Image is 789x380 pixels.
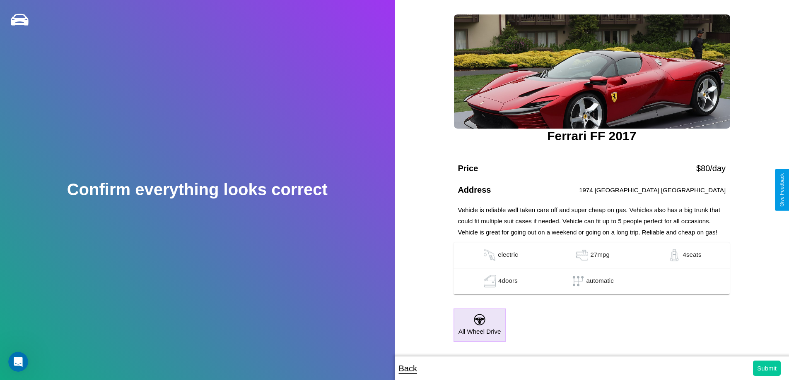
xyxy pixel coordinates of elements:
[67,180,328,199] h2: Confirm everything looks correct
[399,361,417,376] p: Back
[458,164,478,173] h4: Price
[458,204,726,238] p: Vehicle is reliable well taken care off and super cheap on gas. Vehicles also has a big trunk tha...
[586,275,614,287] p: automatic
[458,185,491,195] h4: Address
[454,242,730,294] table: simple table
[753,361,781,376] button: Submit
[481,249,498,261] img: gas
[779,173,785,207] div: Give Feedback
[498,249,518,261] p: electric
[574,249,590,261] img: gas
[482,275,498,287] img: gas
[8,352,28,372] iframe: Intercom live chat
[683,249,701,261] p: 4 seats
[579,184,726,196] p: 1974 [GEOGRAPHIC_DATA] [GEOGRAPHIC_DATA]
[696,161,726,176] p: $ 80 /day
[590,249,610,261] p: 27 mpg
[666,249,683,261] img: gas
[454,129,730,143] h3: Ferrari FF 2017
[498,275,518,287] p: 4 doors
[458,326,501,337] p: All Wheel Drive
